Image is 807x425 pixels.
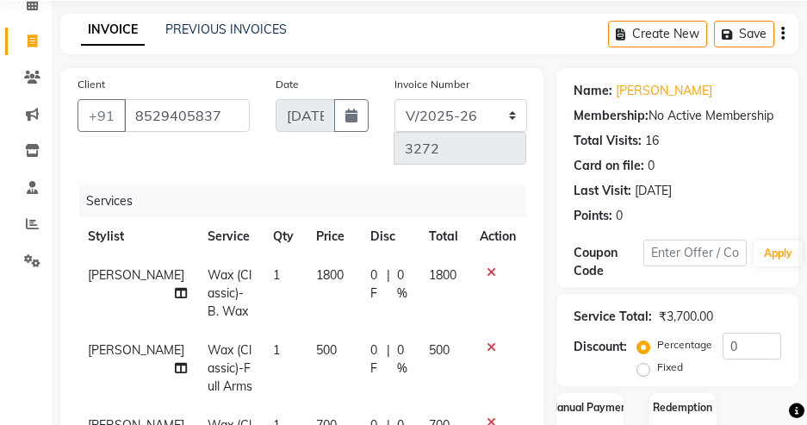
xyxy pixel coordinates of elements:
[273,267,280,283] span: 1
[360,217,419,256] th: Disc
[429,267,456,283] span: 1800
[616,82,712,100] a: [PERSON_NAME]
[316,267,344,283] span: 1800
[574,107,649,125] div: Membership:
[263,217,306,256] th: Qty
[549,400,631,416] label: Manual Payment
[79,185,539,217] div: Services
[574,82,612,100] div: Name:
[370,341,380,378] span: 0 F
[574,207,612,225] div: Points:
[165,22,287,37] a: PREVIOUS INVOICES
[574,244,642,280] div: Coupon Code
[387,266,390,303] span: |
[387,341,390,378] span: |
[78,217,197,256] th: Stylist
[397,266,408,303] span: 0 %
[208,267,251,319] span: Wax (Classic)-B. Wax
[657,337,712,353] label: Percentage
[653,400,712,416] label: Redemption
[574,132,642,150] div: Total Visits:
[469,217,526,256] th: Action
[616,207,623,225] div: 0
[197,217,263,256] th: Service
[273,342,280,358] span: 1
[657,359,683,375] label: Fixed
[397,341,408,378] span: 0 %
[574,308,652,326] div: Service Total:
[574,338,627,356] div: Discount:
[574,107,781,125] div: No Active Membership
[659,308,713,326] div: ₹3,700.00
[78,77,105,92] label: Client
[648,157,655,175] div: 0
[81,15,145,46] a: INVOICE
[276,77,299,92] label: Date
[635,182,672,200] div: [DATE]
[574,182,631,200] div: Last Visit:
[574,157,644,175] div: Card on file:
[394,77,469,92] label: Invoice Number
[643,240,747,266] input: Enter Offer / Coupon Code
[429,342,450,358] span: 500
[124,99,250,132] input: Search by Name/Mobile/Email/Code
[306,217,360,256] th: Price
[78,99,126,132] button: +91
[208,342,252,394] span: Wax (Classic)-Full Arms
[608,21,707,47] button: Create New
[645,132,659,150] div: 16
[88,267,184,283] span: [PERSON_NAME]
[370,266,380,303] span: 0 F
[754,241,803,266] button: Apply
[419,217,470,256] th: Total
[714,21,774,47] button: Save
[316,342,337,358] span: 500
[88,342,184,358] span: [PERSON_NAME]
